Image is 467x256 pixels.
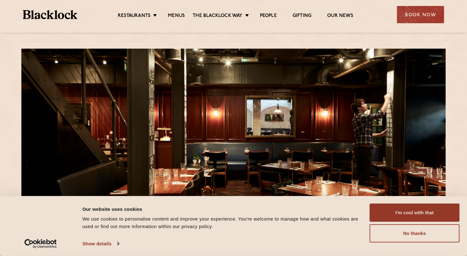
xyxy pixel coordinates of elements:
[82,215,362,230] div: We use cookies to personalise content and improve your experience. You're welcome to manage how a...
[82,205,362,213] div: Our website uses cookies
[118,13,151,20] a: Restaurants
[23,10,77,19] img: BL_Textured_Logo-footer-cropped.svg
[293,13,311,20] a: Gifting
[327,13,353,20] a: Our News
[193,13,242,20] a: The Blacklock Way
[82,239,119,248] a: Show details
[168,13,185,20] a: Menus
[13,239,68,248] a: Usercentrics Cookiebot - opens in a new window
[370,204,459,222] button: I'm cool with that
[260,13,277,20] a: People
[370,224,459,243] button: No thanks
[397,6,444,23] div: Book Now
